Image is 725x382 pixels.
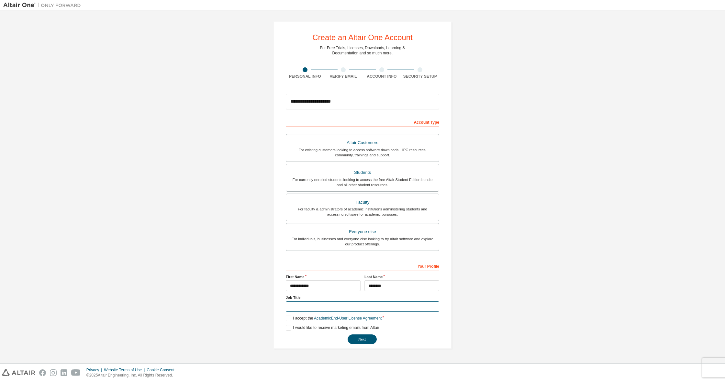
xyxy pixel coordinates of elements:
[290,147,435,158] div: For existing customers looking to access software downloads, HPC resources, community, trainings ...
[290,177,435,187] div: For currently enrolled students looking to access the free Altair Student Edition bundle and all ...
[290,236,435,247] div: For individuals, businesses and everyone else looking to try Altair software and explore our prod...
[348,334,377,344] button: Next
[286,325,379,331] label: I would like to receive marketing emails from Altair
[314,316,382,320] a: Academic End-User License Agreement
[290,168,435,177] div: Students
[147,367,178,373] div: Cookie Consent
[86,373,178,378] p: © 2025 Altair Engineering, Inc. All Rights Reserved.
[286,261,439,271] div: Your Profile
[39,369,46,376] img: facebook.svg
[50,369,57,376] img: instagram.svg
[290,198,435,207] div: Faculty
[71,369,81,376] img: youtube.svg
[290,227,435,236] div: Everyone else
[290,138,435,147] div: Altair Customers
[324,74,363,79] div: Verify Email
[3,2,84,8] img: Altair One
[86,367,104,373] div: Privacy
[290,207,435,217] div: For faculty & administrators of academic institutions administering students and accessing softwa...
[286,295,439,300] label: Job Title
[286,274,361,279] label: First Name
[286,316,382,321] label: I accept the
[401,74,440,79] div: Security Setup
[286,74,324,79] div: Personal Info
[104,367,147,373] div: Website Terms of Use
[320,45,405,56] div: For Free Trials, Licenses, Downloads, Learning & Documentation and so much more.
[61,369,67,376] img: linkedin.svg
[2,369,35,376] img: altair_logo.svg
[286,117,439,127] div: Account Type
[312,34,413,41] div: Create an Altair One Account
[362,74,401,79] div: Account Info
[364,274,439,279] label: Last Name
